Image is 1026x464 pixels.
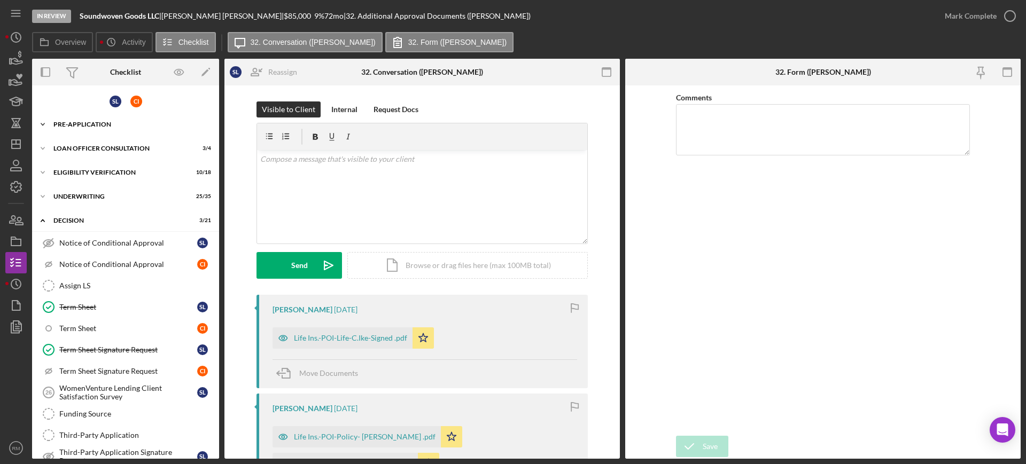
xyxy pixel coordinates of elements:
[331,101,357,117] div: Internal
[53,145,184,152] div: Loan Officer Consultation
[37,232,214,254] a: Notice of Conditional ApprovalSL
[230,66,242,78] div: S L
[273,426,462,447] button: Life Ins.-POI-Policy- [PERSON_NAME] .pdf
[703,436,718,457] div: Save
[110,68,141,76] div: Checklist
[197,387,208,398] div: S L
[324,12,344,20] div: 72 mo
[334,305,357,314] time: 2025-08-28 03:14
[273,404,332,413] div: [PERSON_NAME]
[945,5,997,27] div: Mark Complete
[192,169,211,176] div: 10 / 18
[5,437,27,459] button: RM
[197,344,208,355] div: S L
[294,432,436,441] div: Life Ins.-POI-Policy- [PERSON_NAME] .pdf
[299,368,358,378] span: Move Documents
[59,303,197,311] div: Term Sheet
[334,404,357,413] time: 2025-08-28 03:12
[80,12,161,20] div: |
[361,68,483,76] div: 32. Conversation ([PERSON_NAME])
[192,217,211,224] div: 3 / 21
[251,38,376,46] label: 32. Conversation ([PERSON_NAME])
[676,93,712,102] label: Comments
[374,101,418,117] div: Request Docs
[256,252,342,279] button: Send
[228,32,383,52] button: 32. Conversation ([PERSON_NAME])
[284,12,314,20] div: $85,000
[59,410,213,418] div: Funding Source
[59,345,197,354] div: Term Sheet Signature Request
[59,367,197,375] div: Term Sheet Signature Request
[268,61,297,83] div: Reassign
[197,323,208,334] div: C I
[32,32,93,52] button: Overview
[273,327,434,349] button: Life Ins.-POI-Life-C.Ike-Signed .pdf
[110,96,121,107] div: S L
[192,193,211,200] div: 25 / 35
[314,12,324,20] div: 9 %
[197,451,208,462] div: S L
[37,296,214,318] a: Term SheetSL
[59,260,197,269] div: Notice of Conditional Approval
[197,259,208,270] div: C I
[156,32,216,52] button: Checklist
[37,254,214,275] a: Notice of Conditional ApprovalCI
[37,382,214,403] a: 26WomenVenture Lending Client Satisfaction SurveySL
[178,38,209,46] label: Checklist
[37,403,214,424] a: Funding Source
[37,424,214,446] a: Third-Party Application
[990,417,1015,443] div: Open Intercom Messenger
[55,38,86,46] label: Overview
[59,431,213,439] div: Third-Party Application
[53,169,184,176] div: Eligibility Verification
[37,275,214,296] a: Assign LS
[59,324,197,333] div: Term Sheet
[80,11,159,20] b: Soundwoven Goods LLC
[37,360,214,382] a: Term Sheet Signature RequestCI
[262,101,315,117] div: Visible to Client
[53,217,184,224] div: Decision
[326,101,363,117] button: Internal
[130,96,142,107] div: C I
[408,38,507,46] label: 32. Form ([PERSON_NAME])
[45,389,52,396] tspan: 26
[197,302,208,312] div: S L
[224,61,308,83] button: SLReassign
[256,101,321,117] button: Visible to Client
[294,334,407,342] div: Life Ins.-POI-Life-C.Ike-Signed .pdf
[53,193,184,200] div: Underwriting
[934,5,1021,27] button: Mark Complete
[59,384,197,401] div: WomenVenture Lending Client Satisfaction Survey
[37,318,214,339] a: Term SheetCI
[291,252,308,279] div: Send
[96,32,152,52] button: Activity
[59,281,213,290] div: Assign LS
[32,10,71,23] div: In Review
[344,12,531,20] div: | 32. Additional Approval Documents ([PERSON_NAME])
[192,145,211,152] div: 3 / 4
[53,121,206,128] div: Pre-Application
[775,68,871,76] div: 32. Form ([PERSON_NAME])
[197,238,208,248] div: S L
[273,305,332,314] div: [PERSON_NAME]
[59,239,197,247] div: Notice of Conditional Approval
[273,360,369,387] button: Move Documents
[12,445,20,451] text: RM
[197,366,208,376] div: C I
[676,436,728,457] button: Save
[385,32,514,52] button: 32. Form ([PERSON_NAME])
[368,101,424,117] button: Request Docs
[122,38,145,46] label: Activity
[161,12,284,20] div: [PERSON_NAME] [PERSON_NAME] |
[37,339,214,360] a: Term Sheet Signature RequestSL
